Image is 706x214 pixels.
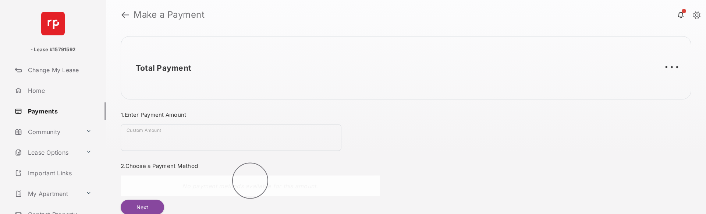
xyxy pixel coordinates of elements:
img: svg+xml;base64,PHN2ZyB4bWxucz0iaHR0cDovL3d3dy53My5vcmcvMjAwMC9zdmciIHdpZHRoPSI2NCIgaGVpZ2h0PSI2NC... [41,12,65,35]
strong: Make a Payment [134,10,205,19]
a: My Apartment [12,185,83,203]
a: Important Links [12,164,95,182]
h3: 1. Enter Payment Amount [121,111,380,118]
h2: Total Payment [136,63,191,73]
a: Payments [12,102,106,120]
a: Lease Options [12,144,83,161]
a: Community [12,123,83,141]
a: Change My Lease [12,61,106,79]
p: - Lease #15791592 [31,46,75,53]
a: Home [12,82,106,99]
h3: 2. Choose a Payment Method [121,162,380,169]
